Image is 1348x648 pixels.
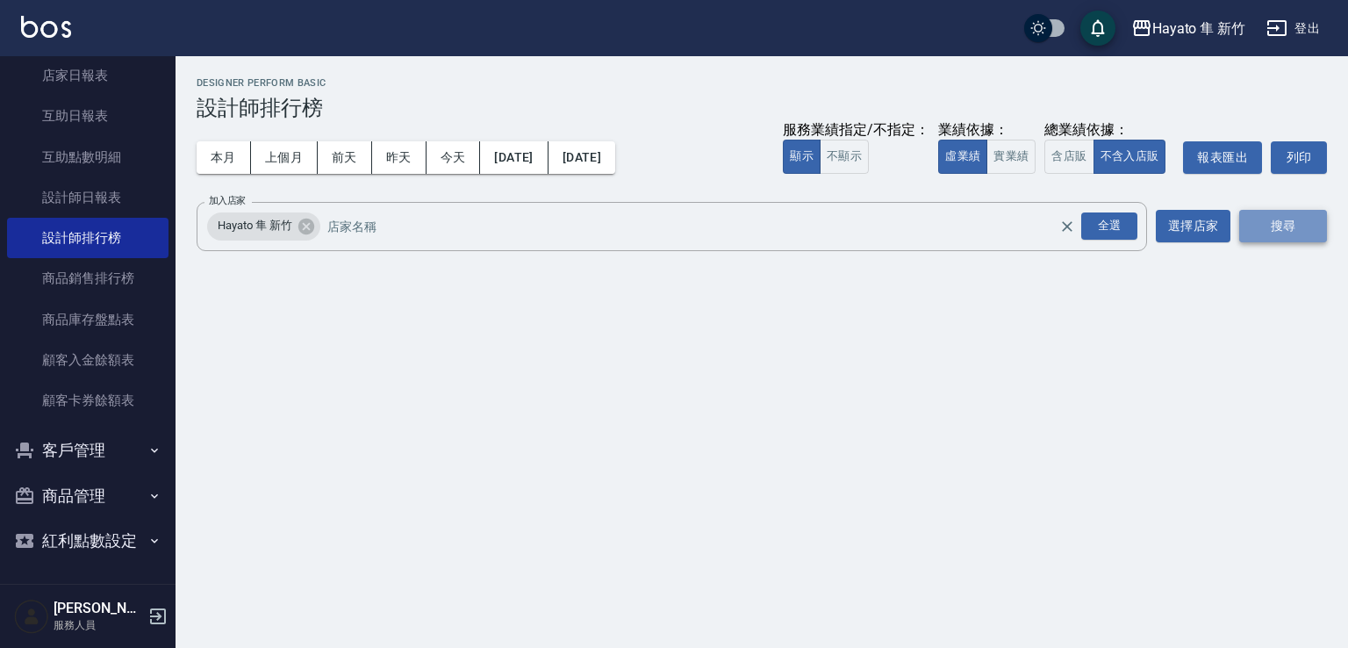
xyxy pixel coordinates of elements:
button: Hayato 隼 新竹 [1124,11,1252,47]
button: 虛業績 [938,140,987,174]
button: 顯示 [783,140,821,174]
img: Person [14,599,49,634]
button: 不顯示 [820,140,869,174]
a: 顧客入金餘額表 [7,340,168,380]
a: 設計師排行榜 [7,218,168,258]
a: 互助點數明細 [7,137,168,177]
button: 客戶管理 [7,428,168,473]
div: 總業績依據： [1044,121,1174,140]
label: 加入店家 [209,194,246,207]
a: 商品庫存盤點表 [7,299,168,340]
div: 服務業績指定/不指定： [783,121,929,140]
button: 列印 [1271,141,1327,174]
div: Hayato 隼 新竹 [1152,18,1245,40]
button: 上個月 [251,141,318,174]
button: Clear [1055,214,1079,239]
button: 實業績 [986,140,1036,174]
h2: Designer Perform Basic [197,77,1327,89]
input: 店家名稱 [323,211,1090,241]
div: 業績依據： [938,121,1036,140]
h3: 設計師排行榜 [197,96,1327,120]
button: 前天 [318,141,372,174]
button: 今天 [427,141,481,174]
button: 登出 [1259,12,1327,45]
button: [DATE] [480,141,548,174]
button: 搜尋 [1239,210,1327,242]
button: 含店販 [1044,140,1093,174]
span: Hayato 隼 新竹 [207,217,302,234]
div: Hayato 隼 新竹 [207,212,320,241]
a: 互助日報表 [7,96,168,136]
a: 設計師日報表 [7,177,168,218]
button: 本月 [197,141,251,174]
button: 不含入店販 [1093,140,1166,174]
button: Open [1078,209,1141,243]
a: 顧客卡券餘額表 [7,380,168,421]
p: 服務人員 [54,617,143,633]
button: 選擇店家 [1156,210,1230,242]
a: 店家日報表 [7,55,168,96]
button: 報表匯出 [1183,141,1262,174]
button: save [1080,11,1115,46]
div: 全選 [1081,212,1137,240]
button: 紅利點數設定 [7,518,168,564]
img: Logo [21,16,71,38]
a: 商品銷售排行榜 [7,258,168,299]
button: 商品管理 [7,473,168,519]
h5: [PERSON_NAME] [54,600,143,617]
button: [DATE] [549,141,615,174]
button: 昨天 [372,141,427,174]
